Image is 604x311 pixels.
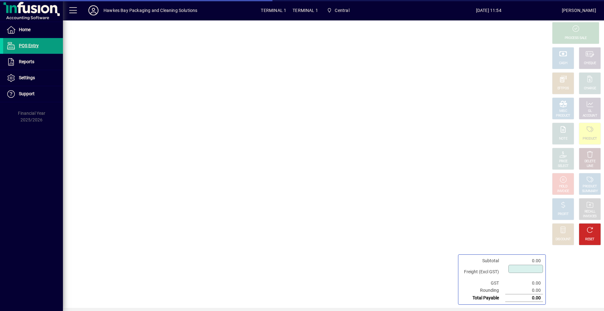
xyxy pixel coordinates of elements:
[584,159,595,164] div: DELETE
[557,86,569,91] div: EFTPOS
[335,5,349,15] span: Central
[583,114,597,118] div: ACCOUNT
[558,212,568,217] div: PROFIT
[584,209,596,214] div: RECALL
[583,184,597,189] div: PRODUCT
[3,70,63,86] a: Settings
[587,164,593,169] div: LINE
[559,184,567,189] div: HOLD
[585,237,595,242] div: RESET
[562,5,596,15] div: [PERSON_NAME]
[19,59,34,64] span: Reports
[559,136,567,141] div: NOTE
[583,214,596,219] div: INVOICES
[584,86,596,91] div: CHARGE
[3,54,63,70] a: Reports
[3,86,63,102] a: Support
[19,75,35,80] span: Settings
[556,237,571,242] div: DISCOUNT
[416,5,562,15] span: [DATE] 11:54
[19,91,35,96] span: Support
[3,22,63,38] a: Home
[559,61,567,66] div: CASH
[103,5,198,15] div: Hawkes Bay Packaging and Cleaning Solutions
[83,5,103,16] button: Profile
[582,189,598,194] div: SUMMARY
[505,287,543,294] td: 0.00
[565,36,587,41] div: PROCESS SALE
[293,5,318,15] span: TERMINAL 1
[461,287,505,294] td: Rounding
[505,280,543,287] td: 0.00
[584,61,596,66] div: CHEQUE
[461,264,505,280] td: Freight (Excl GST)
[19,43,39,48] span: POS Entry
[557,189,569,194] div: INVOICE
[324,5,352,16] span: Central
[461,257,505,264] td: Subtotal
[505,257,543,264] td: 0.00
[588,109,592,114] div: GL
[556,114,570,118] div: PRODUCT
[461,294,505,302] td: Total Payable
[261,5,286,15] span: TERMINAL 1
[505,294,543,302] td: 0.00
[559,159,568,164] div: PRICE
[19,27,31,32] span: Home
[461,280,505,287] td: GST
[558,164,569,169] div: SELECT
[583,136,597,141] div: PRODUCT
[559,109,567,114] div: MISC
